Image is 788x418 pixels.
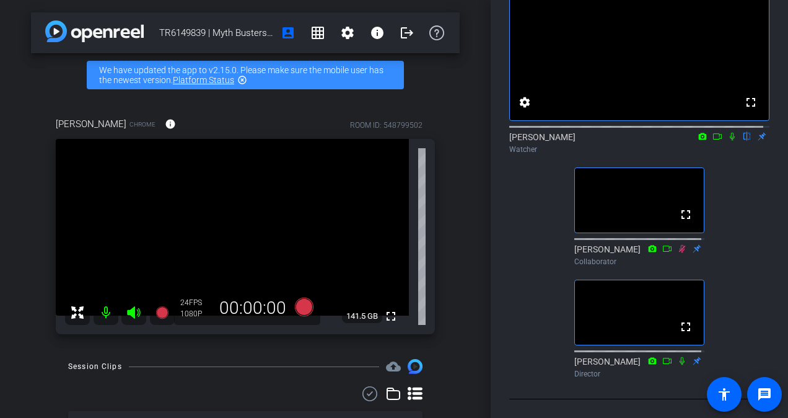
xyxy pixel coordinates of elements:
[678,319,693,334] mat-icon: fullscreen
[757,387,772,402] mat-icon: message
[386,359,401,374] mat-icon: cloud_upload
[574,256,704,267] div: Collaborator
[281,25,295,40] mat-icon: account_box
[310,25,325,40] mat-icon: grid_on
[189,298,202,307] span: FPS
[574,368,704,380] div: Director
[211,298,294,319] div: 00:00:00
[180,298,211,308] div: 24
[340,25,355,40] mat-icon: settings
[68,360,122,373] div: Session Clips
[678,207,693,222] mat-icon: fullscreen
[517,95,532,110] mat-icon: settings
[350,120,422,131] div: ROOM ID: 548799502
[165,118,176,130] mat-icon: info
[237,75,247,85] mat-icon: highlight_off
[740,130,755,141] mat-icon: flip
[509,131,769,155] div: [PERSON_NAME]
[408,359,422,374] img: Session clips
[173,75,234,85] a: Platform Status
[574,243,704,267] div: [PERSON_NAME]
[400,25,414,40] mat-icon: logout
[743,95,758,110] mat-icon: fullscreen
[509,144,769,155] div: Watcher
[45,20,144,42] img: app-logo
[342,309,382,324] span: 141.5 GB
[87,61,404,89] div: We have updated the app to v2.15.0. Please make sure the mobile user has the newest version.
[56,117,126,131] span: [PERSON_NAME]
[574,355,704,380] div: [PERSON_NAME]
[159,20,273,45] span: TR6149839 | Myth Busters Open Reel Session - TR lacks GenAI tax solutions & behind competitors
[370,25,385,40] mat-icon: info
[180,309,211,319] div: 1080P
[129,120,155,129] span: Chrome
[717,387,732,402] mat-icon: accessibility
[383,309,398,324] mat-icon: fullscreen
[386,359,401,374] span: Destinations for your clips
